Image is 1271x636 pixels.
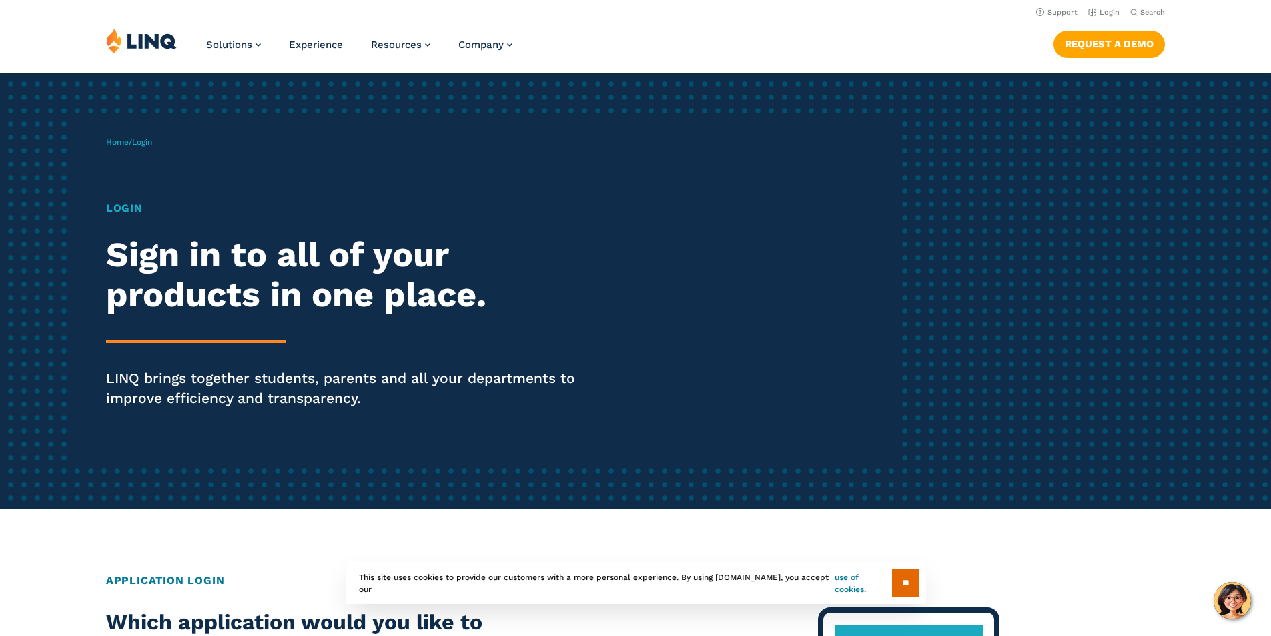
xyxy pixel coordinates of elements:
a: Resources [371,39,430,51]
span: Solutions [206,39,252,51]
span: / [106,137,152,147]
img: LINQ | K‑12 Software [106,28,177,53]
h1: Login [106,200,596,216]
a: use of cookies. [835,571,891,595]
div: This site uses cookies to provide our customers with a more personal experience. By using [DOMAIN... [346,562,926,604]
span: Login [132,137,152,147]
nav: Button Navigation [1053,28,1165,57]
a: Support [1036,8,1078,17]
h2: Application Login [106,573,1165,589]
span: Resources [371,39,422,51]
a: Login [1088,8,1120,17]
a: Experience [289,39,343,51]
a: Solutions [206,39,261,51]
button: Hello, have a question? Let’s chat. [1214,582,1251,619]
a: Company [458,39,512,51]
a: Home [106,137,129,147]
span: Company [458,39,504,51]
button: Open Search Bar [1130,7,1165,17]
span: Search [1140,8,1165,17]
p: LINQ brings together students, parents and all your departments to improve efficiency and transpa... [106,368,596,408]
a: Request a Demo [1053,31,1165,57]
h2: Sign in to all of your products in one place. [106,235,596,315]
nav: Primary Navigation [206,28,512,72]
